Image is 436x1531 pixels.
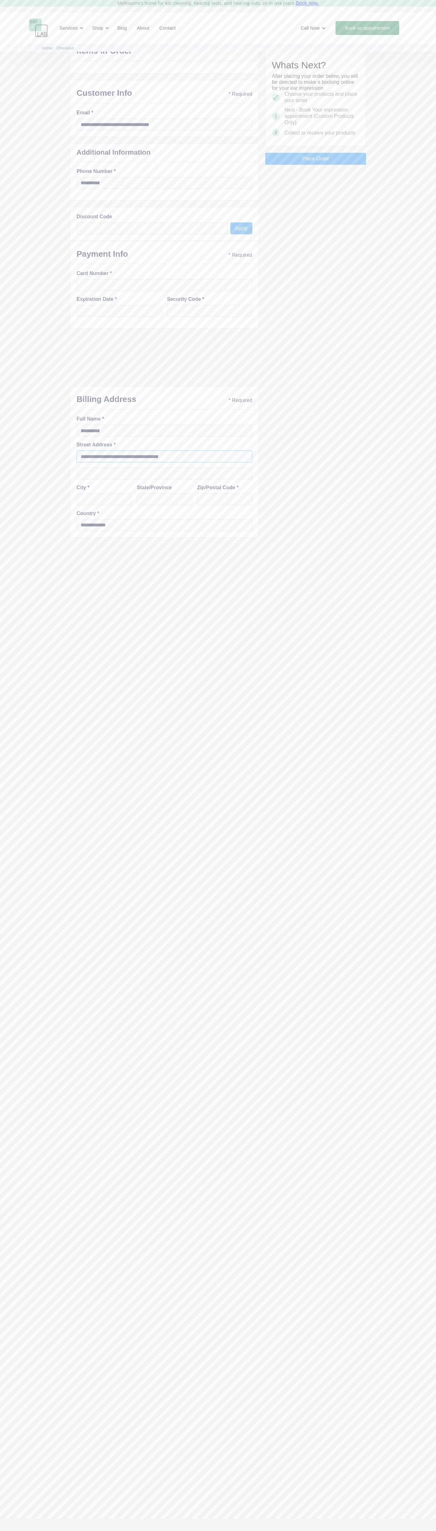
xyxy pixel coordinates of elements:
label: Phone Number * [77,168,252,175]
div: * Required [228,252,252,258]
li: 〉 [42,45,57,51]
iframe: Secure CVC input frame [171,308,248,313]
span: Checkout [57,46,74,50]
span: Home [42,46,53,50]
a: home [29,19,48,37]
h3: Customer Info [77,88,132,99]
div: 3 [275,130,277,135]
label: Expiration Date * [77,296,162,302]
label: State/Province [137,485,192,491]
div: Collect or receive your products [284,130,355,136]
label: Security Code * [167,296,252,302]
a: Home [42,45,53,50]
label: City * [77,485,132,491]
div: ✓ [272,92,280,103]
iframe: PayPal [70,329,259,378]
div: 2 [275,114,277,119]
div: * Required [228,397,252,404]
div: Choose your products and place your order [284,91,359,104]
h4: Additional Information [77,148,151,157]
a: About [132,19,154,37]
label: Card Number * [77,270,252,277]
h3: Billing Address [77,394,136,405]
div: Call Now [295,19,332,37]
label: Country * [77,510,252,517]
label: Email * [77,110,252,116]
iframe: Secure expiration date input frame [81,308,158,313]
a: Checkout [57,45,74,50]
label: Street Address * [77,442,252,448]
div: Call Now [301,25,319,31]
label: Full Name * [77,416,252,422]
label: Discount Code [77,214,252,220]
iframe: Secure card number input frame [81,282,248,287]
div: Shop [92,25,103,31]
a: Blog [112,19,132,37]
label: Zip/Postal Code * [197,485,252,491]
a: Book an appointment [336,21,399,35]
h3: Payment Info [77,249,128,260]
a: Contact [154,19,181,37]
div: Shop [89,19,111,37]
a: Book now. [296,0,319,6]
h2: Whats Next? [272,60,359,70]
div: Services [60,25,78,31]
a: Place Order [265,153,366,164]
div: Services [56,19,85,37]
div: Next - Book Your impression appointment (Custom Products Only) [284,107,359,126]
div: * Required [228,91,252,97]
p: After placing your order below, you will be directed to make a booking online for your ear impres... [272,73,359,91]
button: Apply Discount [230,222,252,234]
